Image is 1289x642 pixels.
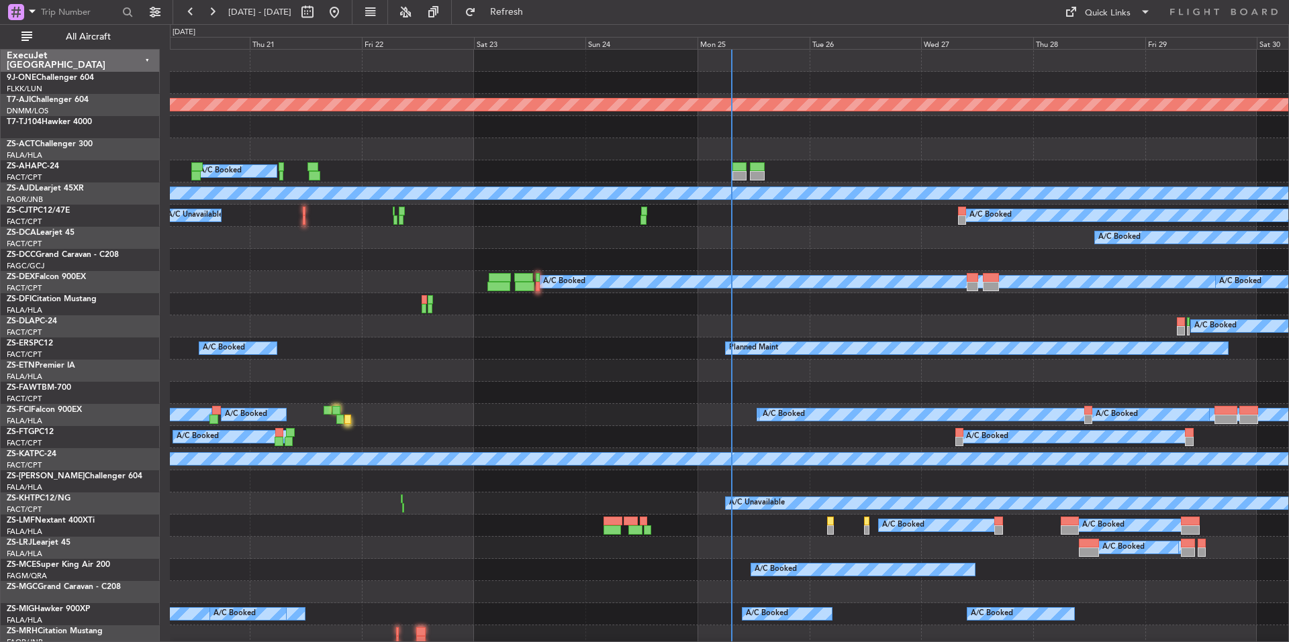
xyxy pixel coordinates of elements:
span: ZS-FAW [7,384,37,392]
div: [DATE] [173,27,195,38]
a: 9J-ONEChallenger 604 [7,74,94,82]
button: Refresh [459,1,539,23]
a: FACT/CPT [7,394,42,404]
div: A/C Booked [763,405,805,425]
span: ZS-MGC [7,583,38,591]
a: ZS-FTGPC12 [7,428,54,436]
div: A/C Booked [969,205,1012,225]
a: T7-TJ104Hawker 4000 [7,118,92,126]
a: FAGM/QRA [7,571,47,581]
div: A/C Booked [199,161,242,181]
a: ZS-FAWTBM-700 [7,384,71,392]
div: A/C Booked [966,427,1008,447]
span: ZS-KHT [7,494,35,502]
div: Quick Links [1085,7,1131,20]
a: FALA/HLA [7,150,42,160]
span: ZS-ERS [7,339,34,347]
a: FALA/HLA [7,305,42,315]
div: A/C Booked [225,405,267,425]
span: ZS-MCE [7,561,36,569]
a: ZS-LRJLearjet 45 [7,539,70,547]
div: A/C Booked [755,559,797,580]
input: Trip Number [41,2,118,22]
a: ZS-ETNPremier IA [7,362,75,370]
a: FALA/HLA [7,416,42,426]
div: A/C Booked [177,427,219,447]
a: FAOR/JNB [7,195,43,205]
span: Refresh [479,7,535,17]
span: ZS-FTG [7,428,34,436]
a: FACT/CPT [7,460,42,470]
a: ZS-AHAPC-24 [7,162,59,170]
a: FALA/HLA [7,482,42,492]
a: ZS-DEXFalcon 900EX [7,273,86,281]
a: FACT/CPT [7,350,42,360]
a: FALA/HLA [7,549,42,559]
div: A/C Booked [1098,227,1141,248]
span: ZS-ETN [7,362,35,370]
a: ZS-MIGHawker 900XP [7,605,90,613]
a: FACT/CPT [7,504,42,515]
a: ZS-FCIFalcon 900EX [7,406,82,414]
a: ZS-ERSPC12 [7,339,53,347]
span: ZS-KAT [7,450,34,458]
a: FACT/CPT [7,327,42,337]
a: FACT/CPT [7,438,42,448]
a: FACT/CPT [7,172,42,182]
a: ZS-DCCGrand Caravan - C208 [7,251,119,259]
a: FALA/HLA [7,527,42,537]
span: ZS-LRJ [7,539,32,547]
div: A/C Booked [746,604,788,624]
a: ZS-MRHCitation Mustang [7,627,103,635]
span: ZS-CJT [7,207,33,215]
span: [DATE] - [DATE] [228,6,291,18]
button: Quick Links [1058,1,1157,23]
span: All Aircraft [35,32,142,42]
a: T7-AJIChallenger 604 [7,96,89,104]
div: A/C Unavailable [729,493,785,513]
div: Sat 23 [474,37,586,49]
span: ZS-FCI [7,406,31,414]
a: FLKK/LUN [7,84,42,94]
div: Sun 24 [585,37,698,49]
a: ZS-AJDLearjet 45XR [7,184,84,193]
a: ZS-DCALearjet 45 [7,229,75,237]
div: A/C Booked [1096,405,1138,425]
button: All Aircraft [15,26,146,48]
span: T7-TJ104 [7,118,42,126]
a: ZS-[PERSON_NAME]Challenger 604 [7,472,142,480]
span: ZS-LMF [7,517,35,525]
a: FAGC/GCJ [7,261,44,271]
span: ZS-DCA [7,229,36,237]
div: A/C Booked [971,604,1013,624]
div: A/C Booked [1102,537,1145,557]
div: A/C Booked [1194,316,1237,336]
span: ZS-MRH [7,627,38,635]
div: A/C Booked [1082,515,1125,535]
a: ZS-LMFNextant 400XTi [7,517,95,525]
a: ZS-MCESuper King Air 200 [7,561,110,569]
div: Fri 29 [1145,37,1257,49]
a: ZS-KATPC-24 [7,450,56,458]
div: Tue 26 [810,37,922,49]
div: Planned Maint [729,338,778,358]
a: FACT/CPT [7,283,42,293]
a: FALA/HLA [7,372,42,382]
span: ZS-AHA [7,162,37,170]
div: Thu 21 [250,37,362,49]
a: FALA/HLA [7,615,42,625]
div: Thu 28 [1033,37,1145,49]
span: ZS-DCC [7,251,36,259]
a: ZS-DLAPC-24 [7,317,57,325]
span: ZS-DEX [7,273,35,281]
span: ZS-ACT [7,140,35,148]
a: ZS-ACTChallenger 300 [7,140,93,148]
a: FACT/CPT [7,239,42,249]
div: A/C Booked [203,338,245,358]
span: ZS-DLA [7,317,35,325]
div: A/C Unavailable [167,205,223,225]
span: 9J-ONE [7,74,36,82]
a: ZS-CJTPC12/47E [7,207,70,215]
div: A/C Booked [213,604,256,624]
a: FACT/CPT [7,217,42,227]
